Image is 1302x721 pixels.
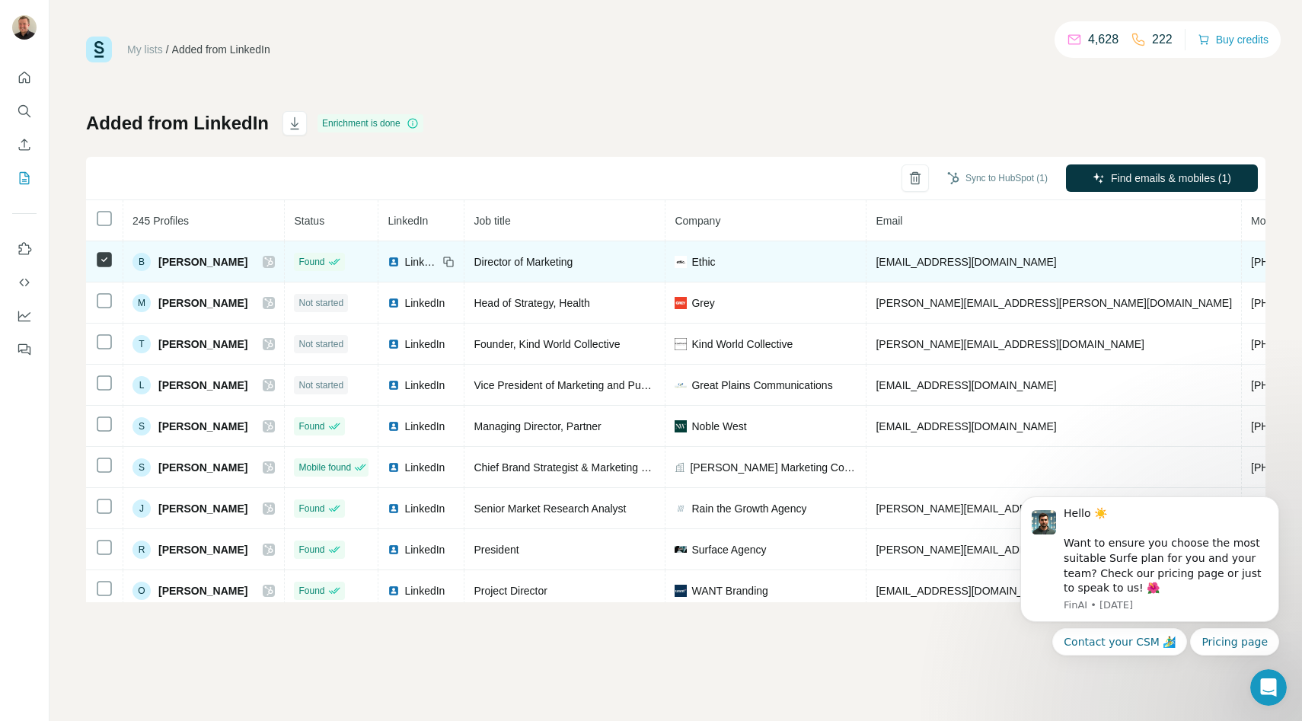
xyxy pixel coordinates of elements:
button: Dashboard [12,302,37,330]
span: [PERSON_NAME] [158,501,247,516]
span: Rain the Growth Agency [691,501,806,516]
span: Surface Agency [691,542,766,557]
img: LinkedIn logo [388,420,400,432]
span: Status [294,215,324,227]
span: Vice President of Marketing and Public Relations [474,379,704,391]
span: [PERSON_NAME] [158,583,247,598]
span: LinkedIn [404,295,445,311]
span: Grey [691,295,714,311]
span: [PERSON_NAME] [158,295,247,311]
h1: Added from LinkedIn [86,111,269,136]
span: Found [298,502,324,515]
button: Enrich CSV [12,131,37,158]
span: [PERSON_NAME] [158,419,247,434]
iframe: Intercom notifications message [997,446,1302,680]
button: Feedback [12,336,37,363]
span: Managing Director, Partner [474,420,601,432]
span: Email [876,215,902,227]
div: Added from LinkedIn [172,42,270,57]
span: LinkedIn [404,501,445,516]
div: O [132,582,151,600]
span: Head of Strategy, Health [474,297,589,309]
span: LinkedIn [404,583,445,598]
img: company-logo [675,502,687,515]
span: LinkedIn [404,460,445,475]
span: [PERSON_NAME] [158,254,247,270]
span: [PERSON_NAME][EMAIL_ADDRESS][DOMAIN_NAME] [876,544,1144,556]
span: Kind World Collective [691,337,793,352]
img: Surfe Logo [86,37,112,62]
div: M [132,294,151,312]
div: T [132,335,151,353]
img: LinkedIn logo [388,461,400,474]
span: Found [298,420,324,433]
span: Chief Brand Strategist & Marketing Consultant | [US_STATE], [GEOGRAPHIC_DATA]/REMOTE [474,461,925,474]
span: Job title [474,215,510,227]
div: B [132,253,151,271]
button: Use Surfe on LinkedIn [12,235,37,263]
span: Found [298,584,324,598]
span: LinkedIn [404,419,445,434]
span: LinkedIn [404,542,445,557]
li: / [166,42,169,57]
span: WANT Branding [691,583,767,598]
span: [EMAIL_ADDRESS][DOMAIN_NAME] [876,585,1056,597]
img: company-logo [675,585,687,597]
span: [PERSON_NAME] [158,542,247,557]
img: LinkedIn logo [388,585,400,597]
img: Avatar [12,15,37,40]
iframe: Intercom live chat [1250,669,1287,706]
span: LinkedIn [404,254,438,270]
span: Project Director [474,585,547,597]
span: Ethic [691,254,715,270]
div: S [132,458,151,477]
p: 222 [1152,30,1173,49]
span: [EMAIL_ADDRESS][DOMAIN_NAME] [876,256,1056,268]
span: LinkedIn [388,215,428,227]
span: Not started [298,296,343,310]
span: [PERSON_NAME] [158,460,247,475]
span: Senior Market Research Analyst [474,502,626,515]
img: LinkedIn logo [388,256,400,268]
img: company-logo [675,256,687,268]
span: [PERSON_NAME][EMAIL_ADDRESS][DOMAIN_NAME] [876,502,1144,515]
button: Find emails & mobiles (1) [1066,164,1258,192]
div: J [132,499,151,518]
div: Enrichment is done [318,114,423,132]
div: S [132,417,151,435]
span: [PERSON_NAME] Marketing Consulting [690,460,857,475]
button: Buy credits [1198,29,1268,50]
img: company-logo [675,546,687,553]
span: Founder, Kind World Collective [474,338,620,350]
button: Quick start [12,64,37,91]
button: My lists [12,164,37,192]
span: Mobile [1251,215,1282,227]
img: company-logo [675,379,687,391]
a: My lists [127,43,163,56]
span: [PERSON_NAME][EMAIL_ADDRESS][PERSON_NAME][DOMAIN_NAME] [876,297,1232,309]
span: [EMAIL_ADDRESS][DOMAIN_NAME] [876,420,1056,432]
div: L [132,376,151,394]
span: 245 Profiles [132,215,189,227]
button: Search [12,97,37,125]
img: LinkedIn logo [388,338,400,350]
span: Great Plains Communications [691,378,832,393]
img: LinkedIn logo [388,297,400,309]
span: Noble West [691,419,746,434]
div: R [132,541,151,559]
span: [PERSON_NAME][EMAIL_ADDRESS][DOMAIN_NAME] [876,338,1144,350]
span: Not started [298,337,343,351]
span: Found [298,543,324,557]
button: Use Surfe API [12,269,37,296]
span: [EMAIL_ADDRESS][DOMAIN_NAME] [876,379,1056,391]
img: LinkedIn logo [388,502,400,515]
p: 4,628 [1088,30,1119,49]
span: Found [298,255,324,269]
img: LinkedIn logo [388,544,400,556]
